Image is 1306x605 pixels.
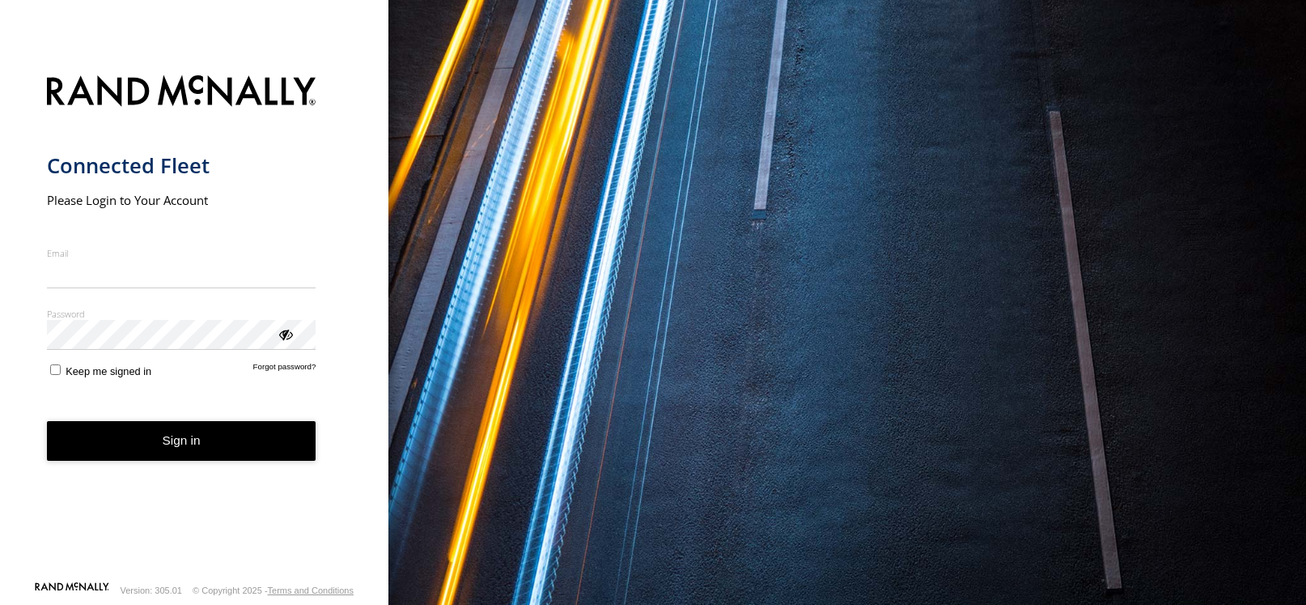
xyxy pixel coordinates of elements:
button: Sign in [47,421,316,461]
div: © Copyright 2025 - [193,586,354,595]
a: Terms and Conditions [268,586,354,595]
label: Password [47,308,316,320]
a: Visit our Website [35,582,109,599]
h2: Please Login to Your Account [47,192,316,208]
label: Email [47,247,316,259]
h1: Connected Fleet [47,152,316,179]
a: Forgot password? [253,362,316,377]
img: Rand McNally [47,72,316,113]
input: Keep me signed in [50,364,61,375]
span: Keep me signed in [66,365,151,377]
form: main [47,66,342,581]
div: Version: 305.01 [121,586,182,595]
div: ViewPassword [277,326,293,342]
